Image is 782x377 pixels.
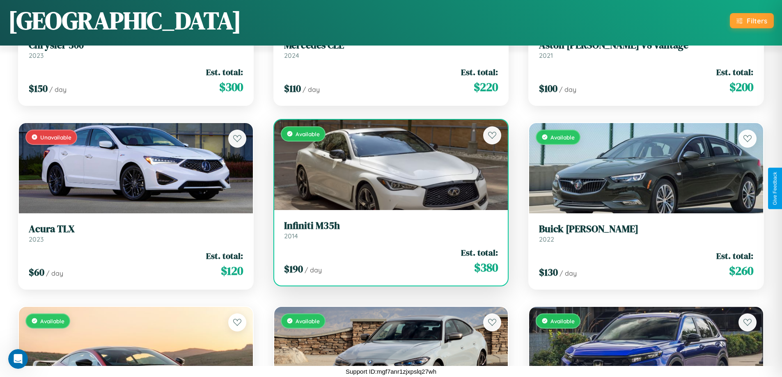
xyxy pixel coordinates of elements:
span: Est. total: [716,66,753,78]
span: / day [303,85,320,94]
iframe: Intercom live chat [8,349,28,369]
span: $ 60 [29,265,44,279]
a: Chrysler 3002023 [29,39,243,59]
span: $ 130 [539,265,558,279]
a: Mercedes CLE2024 [284,39,498,59]
span: / day [49,85,67,94]
span: Available [550,318,575,324]
span: / day [559,85,576,94]
button: Filters [730,13,774,28]
span: 2023 [29,235,44,243]
span: $ 260 [729,263,753,279]
span: Est. total: [206,250,243,262]
span: Available [296,130,320,137]
a: Acura TLX2023 [29,223,243,243]
span: 2022 [539,235,554,243]
span: Est. total: [716,250,753,262]
h1: [GEOGRAPHIC_DATA] [8,4,241,37]
h3: Infiniti M35h [284,220,498,232]
h3: Acura TLX [29,223,243,235]
div: Give Feedback [772,172,778,205]
a: Aston [PERSON_NAME] V8 Vantage2021 [539,39,753,59]
span: $ 110 [284,82,301,95]
span: Available [296,318,320,324]
span: Available [550,134,575,141]
span: $ 220 [474,79,498,95]
span: Available [40,318,64,324]
span: 2014 [284,232,298,240]
span: $ 120 [221,263,243,279]
h3: Aston [PERSON_NAME] V8 Vantage [539,39,753,51]
span: / day [560,269,577,277]
span: Est. total: [206,66,243,78]
span: $ 100 [539,82,557,95]
span: $ 150 [29,82,48,95]
span: / day [305,266,322,274]
a: Infiniti M35h2014 [284,220,498,240]
p: Support ID: mgf7anr1zjxpslq27wh [346,366,436,377]
span: $ 190 [284,262,303,276]
span: / day [46,269,63,277]
span: $ 380 [474,259,498,276]
span: Est. total: [461,247,498,258]
span: 2021 [539,51,553,59]
h3: Buick [PERSON_NAME] [539,223,753,235]
span: Unavailable [40,134,71,141]
a: Buick [PERSON_NAME]2022 [539,223,753,243]
span: Est. total: [461,66,498,78]
span: 2024 [284,51,299,59]
span: 2023 [29,51,44,59]
div: Filters [747,16,767,25]
h3: Chrysler 300 [29,39,243,51]
span: $ 200 [729,79,753,95]
span: $ 300 [219,79,243,95]
h3: Mercedes CLE [284,39,498,51]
